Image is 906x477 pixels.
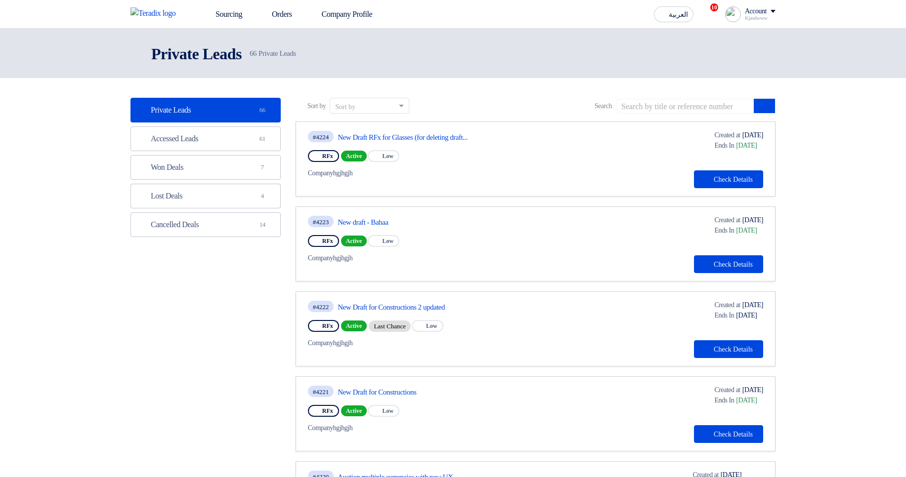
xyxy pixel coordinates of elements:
a: Won Deals7 [130,155,281,180]
span: 10 [710,3,718,11]
a: Sourcing [194,3,250,25]
span: 66 [250,49,257,57]
a: Accessed Leads61 [130,126,281,151]
div: #4223 [313,219,329,225]
span: Low [382,238,393,244]
span: Active [341,151,367,161]
span: Active [341,405,367,416]
button: Check Details [694,255,763,273]
div: [DATE] [700,225,757,236]
span: Ends In [714,310,734,320]
a: New Draft for Constructions [338,388,523,397]
span: Private Leads [250,48,296,59]
div: [DATE] [700,395,757,405]
div: [DATE] [700,215,763,225]
span: Created at [714,215,740,225]
h2: Private Leads [151,44,242,64]
span: RFx [322,238,333,244]
a: Lost Deals4 [130,184,281,208]
div: [DATE] [700,300,763,310]
span: Search [595,101,612,111]
a: Company Profile [300,3,381,25]
div: [DATE] [700,310,757,320]
button: Check Details [694,340,763,358]
span: Company [308,339,333,347]
img: Teradix logo [130,7,182,19]
div: Account [745,7,767,16]
span: Company [308,424,333,432]
a: Private Leads66 [130,98,281,122]
span: Ends In [714,395,734,405]
div: #4224 [313,134,329,140]
span: 4 [257,191,268,201]
span: Company [308,169,333,177]
span: RFx [322,153,333,159]
span: العربية [669,11,688,18]
a: Orders [250,3,300,25]
span: Low [382,407,393,414]
span: RFx [322,407,333,414]
span: 7 [257,162,268,172]
a: Cancelled Deals14 [130,212,281,237]
div: [DATE] [700,140,757,151]
span: 14 [257,220,268,230]
img: profile_test.png [725,6,741,22]
div: #4221 [313,389,329,395]
span: 61 [257,134,268,144]
span: Created at [714,130,740,140]
input: Search by title or reference number [616,99,754,114]
span: Created at [714,385,740,395]
div: hgjhgjh [308,168,525,178]
div: hgjhgjh [308,253,525,263]
div: #4222 [313,304,329,310]
span: Created at [714,300,740,310]
span: RFx [322,322,333,329]
span: Ends In [714,225,734,236]
span: Sort by [307,101,326,111]
a: New Draft RFx for Glasses (for deleting draft... [338,133,523,142]
a: New Draft for Constructions 2 updated [338,303,523,312]
button: Check Details [694,425,763,443]
span: Ends In [714,140,734,151]
span: Low [382,153,393,159]
button: Check Details [694,170,763,188]
div: [DATE] [700,385,763,395]
span: Low [426,322,437,329]
div: [DATE] [700,130,763,140]
a: New draft - Bahaa [338,218,523,227]
span: 66 [257,105,268,115]
div: Kjasdwww [745,15,776,21]
span: Active [341,320,367,331]
div: hgjhgjh [308,338,525,348]
button: العربية [654,6,693,22]
div: Sort by [335,102,355,112]
div: Last Chance [369,320,411,332]
span: Active [341,236,367,246]
div: hgjhgjh [308,423,525,433]
span: Company [308,254,333,262]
